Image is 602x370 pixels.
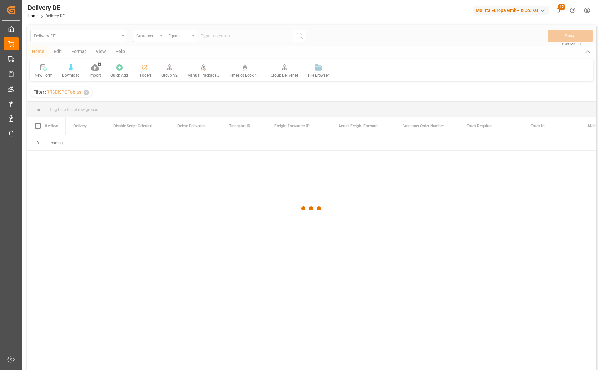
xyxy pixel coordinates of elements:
[28,3,65,12] div: Delivery DE
[473,6,549,15] div: Melitta Europa GmbH & Co. KG
[558,4,565,10] span: 15
[28,14,38,18] a: Home
[565,3,580,18] button: Help Center
[473,4,551,16] button: Melitta Europa GmbH & Co. KG
[551,3,565,18] button: show 15 new notifications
